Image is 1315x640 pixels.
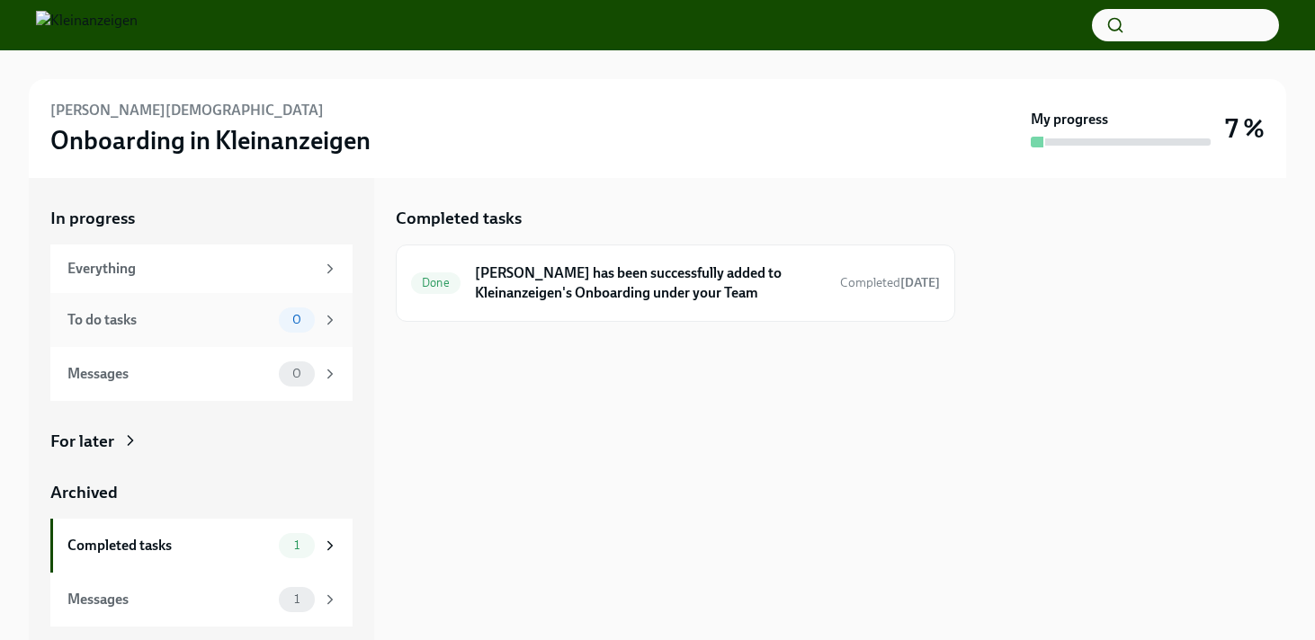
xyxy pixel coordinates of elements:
[411,260,940,307] a: Done[PERSON_NAME] has been successfully added to Kleinanzeigen's Onboarding under your TeamComple...
[67,259,315,279] div: Everything
[900,275,940,290] strong: [DATE]
[50,207,353,230] a: In progress
[396,207,522,230] h5: Completed tasks
[282,367,312,380] span: 0
[50,101,324,120] h6: [PERSON_NAME][DEMOGRAPHIC_DATA]
[411,276,461,289] span: Done
[67,536,272,556] div: Completed tasks
[50,430,353,453] a: For later
[67,364,272,384] div: Messages
[840,274,940,291] span: August 15th, 2025 09:04
[50,481,353,504] a: Archived
[283,592,310,606] span: 1
[50,573,353,627] a: Messages1
[840,275,940,290] span: Completed
[50,244,353,293] a: Everything
[283,538,310,552] span: 1
[1225,112,1265,145] h3: 7 %
[67,590,272,609] div: Messages
[50,347,353,401] a: Messages0
[1031,110,1108,129] strong: My progress
[475,263,826,303] h6: [PERSON_NAME] has been successfully added to Kleinanzeigen's Onboarding under your Team
[50,430,114,453] div: For later
[50,124,371,156] h3: Onboarding in Kleinanzeigen
[67,310,272,330] div: To do tasks
[282,313,312,326] span: 0
[50,519,353,573] a: Completed tasks1
[50,293,353,347] a: To do tasks0
[36,11,138,40] img: Kleinanzeigen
